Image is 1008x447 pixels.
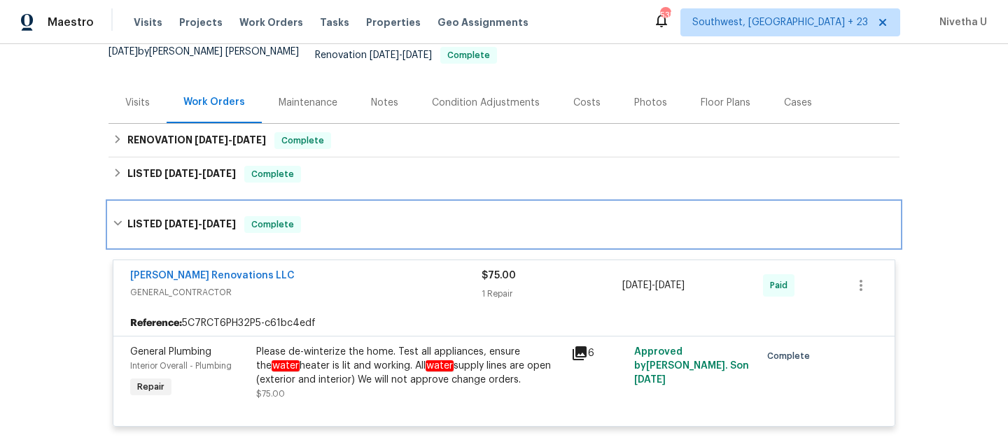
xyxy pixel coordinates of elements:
span: - [164,219,236,229]
span: [DATE] [655,281,685,290]
span: Complete [767,349,815,363]
div: Condition Adjustments [432,96,540,110]
span: $75.00 [482,271,516,281]
span: [DATE] [370,50,399,60]
span: Nivetha U [934,15,987,29]
span: Interior Overall - Plumbing [130,362,232,370]
span: Repair [132,380,170,394]
span: Complete [276,134,330,148]
h6: RENOVATION [127,132,266,149]
div: Photos [634,96,667,110]
span: Properties [366,15,421,29]
div: LISTED [DATE]-[DATE]Complete [108,157,899,191]
span: Southwest, [GEOGRAPHIC_DATA] + 23 [692,15,868,29]
div: LISTED [DATE]-[DATE]Complete [108,202,899,247]
span: [DATE] [202,219,236,229]
div: Work Orders [183,95,245,109]
div: 5C7RCT6PH32P5-c61bc4edf [113,311,895,336]
span: [DATE] [164,219,198,229]
span: Projects [179,15,223,29]
span: [DATE] [195,135,228,145]
div: Cases [784,96,812,110]
div: Visits [125,96,150,110]
a: [PERSON_NAME] Renovations LLC [130,271,295,281]
span: Visits [134,15,162,29]
span: Complete [246,167,300,181]
em: water [272,360,300,371]
span: Approved by [PERSON_NAME]. S on [634,347,749,385]
span: [DATE] [164,169,198,178]
span: [DATE] [622,281,652,290]
span: - [195,135,266,145]
span: - [164,169,236,178]
span: Complete [442,51,496,59]
span: - [370,50,432,60]
span: $75.00 [256,390,285,398]
div: 6 [571,345,626,362]
div: Please de-winterize the home. Test all appliances, ensure the heater is lit and working. All supp... [256,345,563,387]
div: by [PERSON_NAME] [PERSON_NAME] [108,47,315,73]
span: [DATE] [232,135,266,145]
h6: LISTED [127,216,236,233]
span: Maestro [48,15,94,29]
span: Tasks [320,17,349,27]
div: Costs [573,96,601,110]
em: water [426,360,454,371]
div: Maintenance [279,96,337,110]
span: [DATE] [108,47,138,57]
div: RENOVATION [DATE]-[DATE]Complete [108,124,899,157]
span: - [622,278,685,292]
b: Reference: [130,316,182,330]
span: Complete [246,218,300,232]
div: 535 [660,8,670,22]
div: Notes [371,96,398,110]
div: 1 Repair [482,287,622,301]
span: Renovation [315,50,497,60]
span: [DATE] [202,169,236,178]
span: General Plumbing [130,347,211,357]
span: Geo Assignments [437,15,528,29]
div: Floor Plans [701,96,750,110]
span: [DATE] [634,375,666,385]
span: Paid [770,278,793,292]
h6: LISTED [127,166,236,183]
span: GENERAL_CONTRACTOR [130,285,482,299]
span: Work Orders [239,15,303,29]
span: [DATE] [402,50,432,60]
